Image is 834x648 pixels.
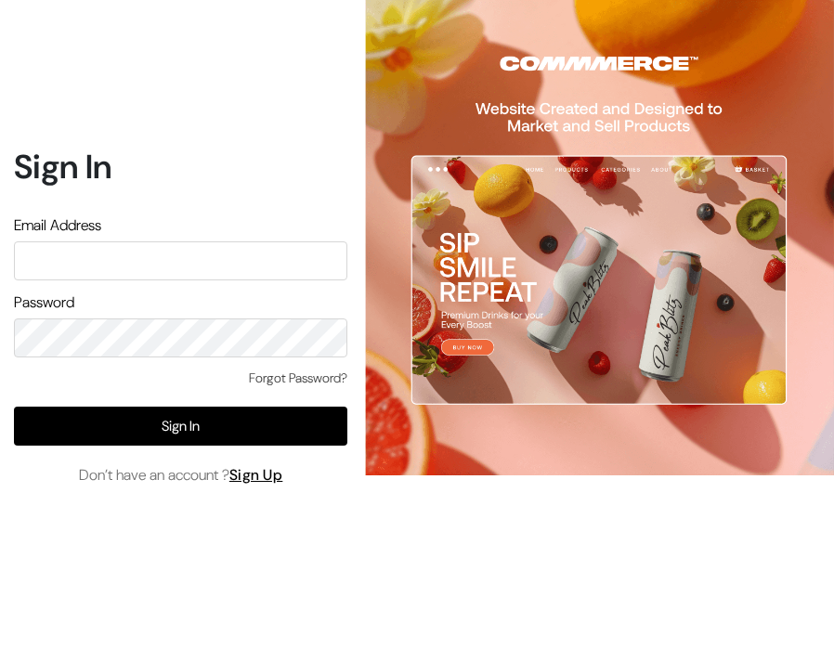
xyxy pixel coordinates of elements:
label: Password [14,292,74,314]
h1: Sign In [14,147,347,187]
a: Forgot Password? [249,369,347,388]
a: Sign Up [229,465,283,485]
label: Email Address [14,214,101,237]
button: Sign In [14,407,347,446]
span: Don’t have an account ? [79,464,283,486]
